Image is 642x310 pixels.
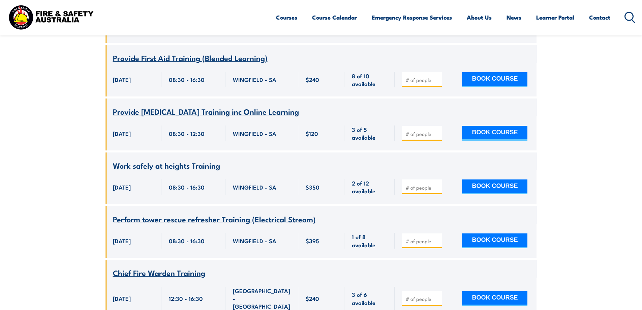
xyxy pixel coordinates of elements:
a: Chief Fire Warden Training [113,269,205,277]
span: 08:30 - 12:30 [169,130,205,137]
button: BOOK COURSE [462,72,527,87]
span: 3 of 5 available [352,125,387,141]
input: # of people [406,295,439,302]
span: Work safely at heights Training [113,160,220,171]
span: $240 [306,294,319,302]
input: # of people [406,77,439,83]
a: Courses [276,8,297,26]
span: 1 of 8 available [352,233,387,249]
a: News [507,8,521,26]
span: 8 of 10 available [352,72,387,88]
span: WINGFIELD - SA [233,237,276,245]
a: Provide [MEDICAL_DATA] Training inc Online Learning [113,108,299,116]
span: $240 [306,76,319,83]
input: # of people [406,184,439,191]
a: Contact [589,8,610,26]
span: WINGFIELD - SA [233,183,276,191]
span: 08:30 - 16:30 [169,237,205,245]
a: Work safely at heights Training [113,162,220,170]
span: WINGFIELD - SA [233,76,276,83]
span: 12:30 - 16:30 [169,294,203,302]
a: Learner Portal [536,8,574,26]
span: 3 of 6 available [352,290,387,306]
span: 08:30 - 16:30 [169,76,205,83]
span: $120 [306,130,318,137]
span: $395 [306,237,319,245]
span: 2 of 12 available [352,179,387,195]
span: [DATE] [113,76,131,83]
span: [DATE] [113,130,131,137]
button: BOOK COURSE [462,126,527,141]
span: Chief Fire Warden Training [113,267,205,278]
a: Emergency Response Services [372,8,452,26]
span: WINGFIELD - SA [233,130,276,137]
input: # of people [406,238,439,245]
button: BOOK COURSE [462,179,527,194]
span: [DATE] [113,294,131,302]
button: BOOK COURSE [462,291,527,306]
span: Provide First Aid Training (Blended Learning) [113,52,268,63]
span: [DATE] [113,183,131,191]
span: 08:30 - 16:30 [169,183,205,191]
a: Perform tower rescue refresher Training (Electrical Stream) [113,215,316,224]
a: About Us [467,8,492,26]
span: $350 [306,183,319,191]
span: [DATE] [113,237,131,245]
a: Course Calendar [312,8,357,26]
input: # of people [406,131,439,137]
a: Provide First Aid Training (Blended Learning) [113,54,268,62]
span: Provide [MEDICAL_DATA] Training inc Online Learning [113,106,299,117]
span: Perform tower rescue refresher Training (Electrical Stream) [113,213,316,225]
button: BOOK COURSE [462,233,527,248]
